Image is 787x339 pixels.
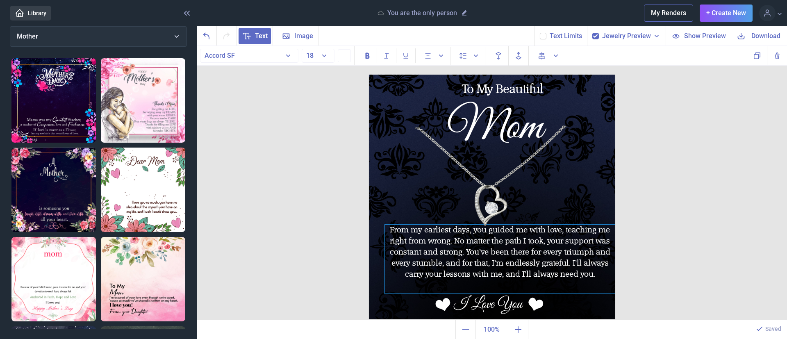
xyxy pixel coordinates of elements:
[273,26,318,46] button: Image
[217,26,237,46] button: Redo
[11,58,96,143] img: Mama was my greatest teacher
[666,26,731,46] button: Show Preview
[700,5,753,22] button: + Create New
[101,148,185,232] img: Dear Mom I love you so much
[508,320,528,339] button: Zoom in
[101,58,185,143] img: Thanks mom, for gifting me life
[10,26,187,47] button: Mother
[255,31,268,41] span: Text
[767,46,787,65] button: Delete
[419,47,450,65] button: Alignment
[306,52,314,59] span: 18
[197,26,217,46] button: Undo
[489,46,509,66] button: Backwards
[358,48,377,63] button: Bold
[731,26,787,46] button: Download
[11,237,96,321] img: Message Card Mother day
[200,49,298,63] button: Accord SF
[747,46,767,65] button: Copy
[404,84,601,96] div: To My Beautiful
[602,31,661,41] button: Jewelry Preview
[101,237,185,321] img: Mom - I'm assured of your love
[397,106,594,139] div: Mom
[205,52,235,59] span: Accord SF
[369,75,615,321] img: b017.jpg
[17,32,38,40] span: Mother
[431,297,545,314] div: I Love You
[237,26,273,46] button: Text
[455,320,475,339] button: Zoom out
[11,148,96,232] img: Mother is someone you laugh with
[454,47,485,65] button: Spacing
[475,320,508,339] button: Actual size
[377,48,396,63] button: Italic
[478,321,506,338] span: 100%
[550,31,582,41] button: Text Limits
[602,31,651,41] span: Jewelry Preview
[644,5,693,22] button: My Renders
[10,6,51,20] a: Library
[387,9,457,17] p: You are the only person
[509,46,529,66] button: Forwards
[294,31,313,41] span: Image
[751,31,780,41] span: Download
[385,225,615,293] div: From my earliest days, you guided me with love, teaching me right from wrong. No matter the path ...
[684,31,726,41] span: Show Preview
[396,48,416,63] button: Underline
[302,49,334,63] button: 18
[532,46,565,66] button: Align to page
[765,325,781,333] p: Saved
